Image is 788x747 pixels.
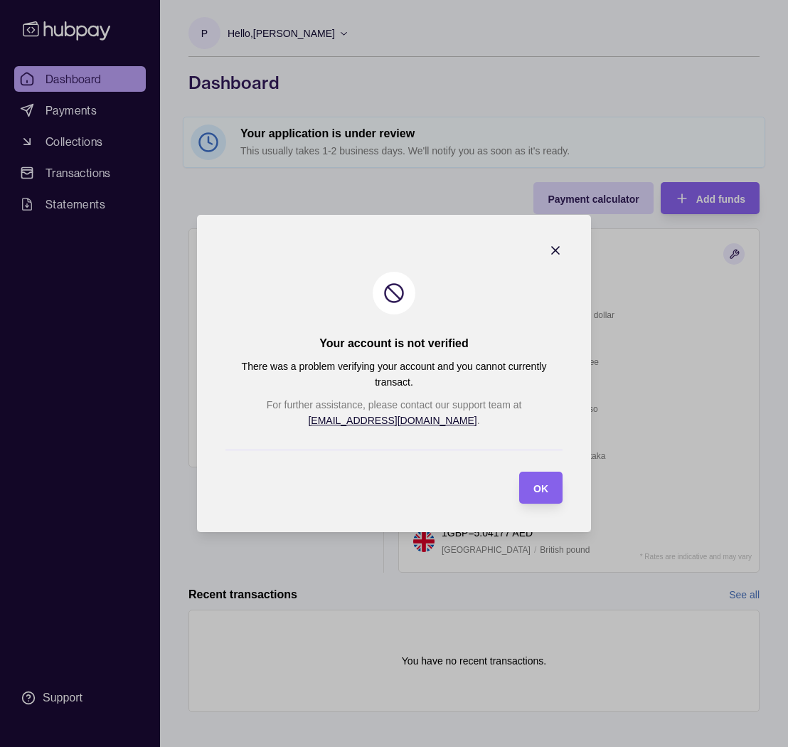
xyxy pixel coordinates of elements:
[319,336,469,351] h2: Your account is not verified
[308,415,476,426] a: [EMAIL_ADDRESS][DOMAIN_NAME]
[533,483,548,494] span: OK
[225,397,563,428] p: For further assistance, please contact our support team at .
[519,472,563,504] button: OK
[225,359,563,390] p: There was a problem verifying your account and you cannot currently transact.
